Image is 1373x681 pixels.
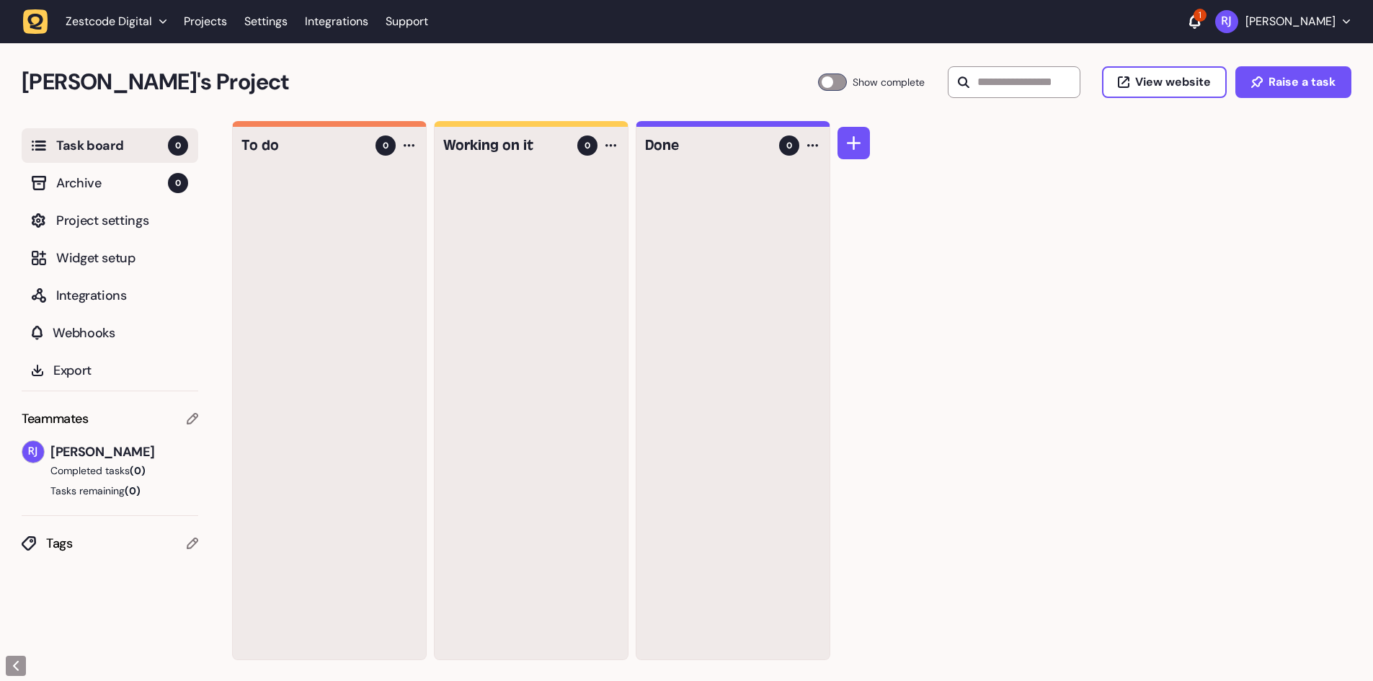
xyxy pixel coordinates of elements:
[645,135,769,156] h4: Done
[386,14,428,29] a: Support
[66,14,152,29] span: Zestcode Digital
[46,533,187,553] span: Tags
[1135,76,1211,88] span: View website
[53,323,188,343] span: Webhooks
[168,173,188,193] span: 0
[853,74,925,91] span: Show complete
[56,173,168,193] span: Archive
[53,360,188,380] span: Export
[443,135,567,156] h4: Working on it
[22,353,198,388] button: Export
[22,241,198,275] button: Widget setup
[786,139,792,152] span: 0
[50,442,198,462] span: [PERSON_NAME]
[23,9,175,35] button: Zestcode Digital
[22,441,44,463] img: Riki-leigh Jones
[1268,76,1336,88] span: Raise a task
[22,278,198,313] button: Integrations
[22,203,198,238] button: Project settings
[244,9,288,35] a: Settings
[130,464,146,477] span: (0)
[56,248,188,268] span: Widget setup
[22,463,187,478] button: Completed tasks(0)
[22,128,198,163] button: Task board0
[1245,14,1336,29] p: [PERSON_NAME]
[305,9,368,35] a: Integrations
[383,139,388,152] span: 0
[1215,10,1238,33] img: Riki-leigh Jones
[56,285,188,306] span: Integrations
[56,210,188,231] span: Project settings
[22,65,818,99] h2: Riki-leigh's Project
[22,316,198,350] button: Webhooks
[168,135,188,156] span: 0
[241,135,365,156] h4: To do
[56,135,168,156] span: Task board
[184,9,227,35] a: Projects
[125,484,141,497] span: (0)
[585,139,590,152] span: 0
[22,484,198,498] button: Tasks remaining(0)
[1194,9,1207,22] div: 1
[1215,10,1350,33] button: [PERSON_NAME]
[1235,66,1351,98] button: Raise a task
[22,166,198,200] button: Archive0
[1102,66,1227,98] button: View website
[22,409,89,429] span: Teammates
